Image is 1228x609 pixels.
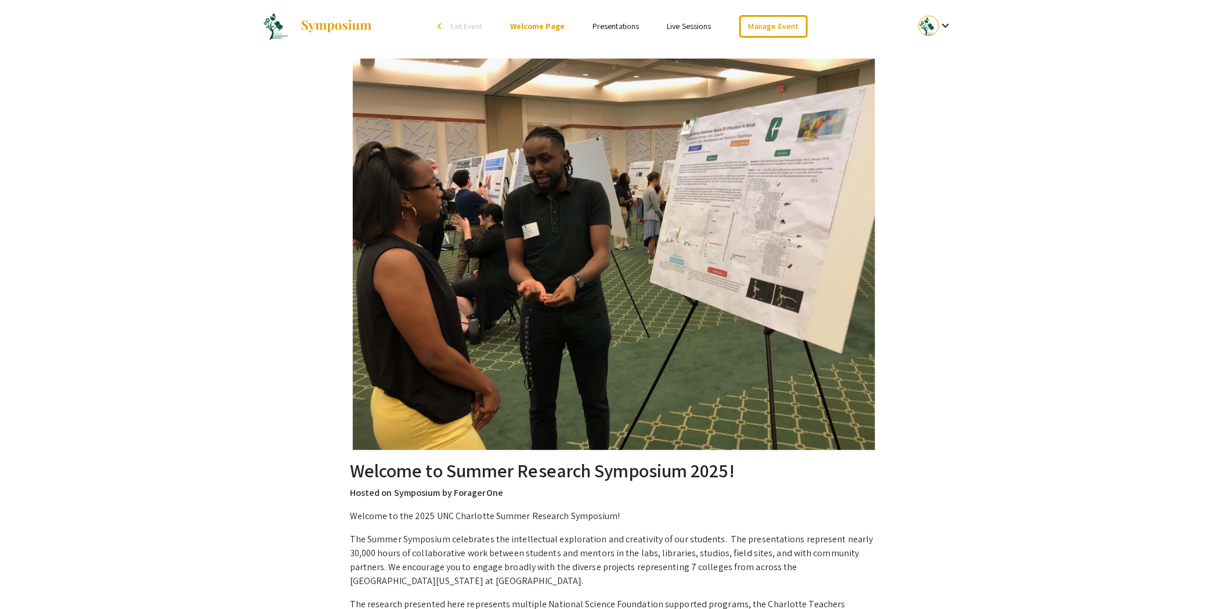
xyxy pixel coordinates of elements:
p: Hosted on Symposium by ForagerOne [350,486,878,500]
a: Welcome Page [510,21,565,31]
h2: Welcome to Summer Research Symposium 2025! [350,459,878,481]
a: Live Sessions [667,21,711,31]
div: arrow_back_ios [438,23,445,30]
img: Symposium by ForagerOne [300,19,373,33]
a: Presentations [593,21,639,31]
a: Summer Research Symposium 2025 [263,12,373,41]
mat-icon: Expand account dropdown [939,19,953,32]
button: Expand account dropdown [906,13,965,39]
img: Summer Research Symposium 2025 [353,59,875,450]
iframe: Chat [9,557,49,600]
a: Manage Event [739,15,808,38]
p: The Summer Symposium celebrates the intellectual exploration and creativity of our students. The ... [350,532,878,588]
p: Welcome to the 2025 UNC Charlotte Summer Research Symposium! [350,509,878,523]
span: Exit Event [450,21,482,31]
img: Summer Research Symposium 2025 [263,12,288,41]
